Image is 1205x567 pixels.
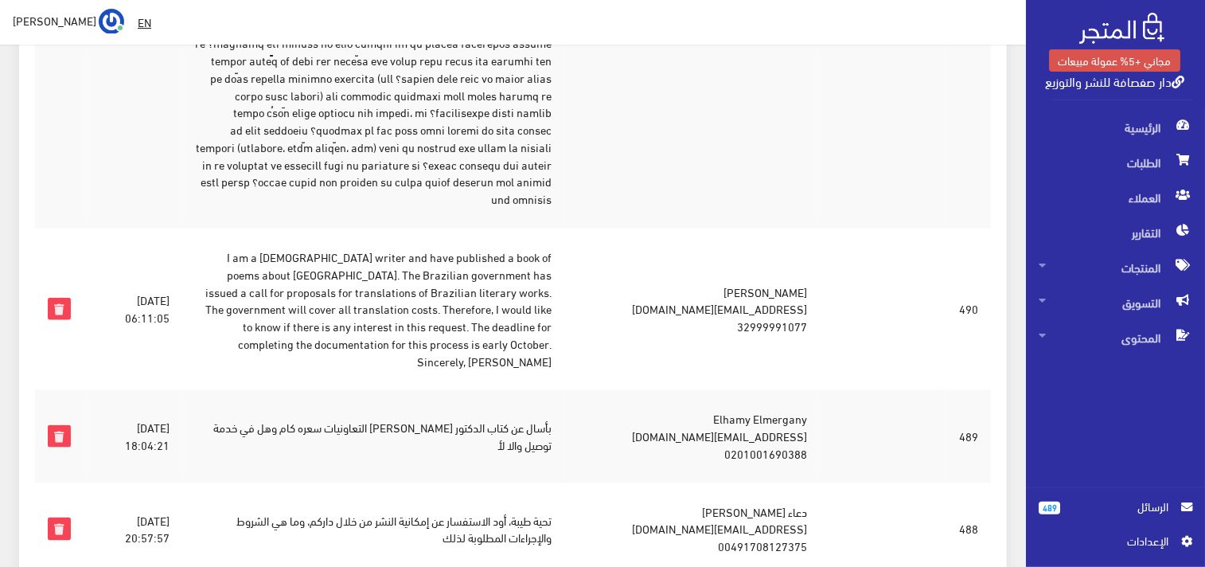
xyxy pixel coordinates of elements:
a: اﻹعدادات [1039,532,1192,557]
span: التسويق [1039,285,1192,320]
td: [PERSON_NAME] [EMAIL_ADDRESS][DOMAIN_NAME] 32999991077 [564,228,820,389]
span: المنتجات [1039,250,1192,285]
td: ‪Elhamy Elmergany‬‏ [EMAIL_ADDRESS][DOMAIN_NAME] 0201001690388 [564,390,820,483]
a: العملاء [1026,180,1205,215]
u: EN [138,12,151,32]
td: I am a [DEMOGRAPHIC_DATA] writer and have published a book of poems about [GEOGRAPHIC_DATA]. The ... [182,228,564,389]
td: 490 [946,228,991,389]
a: التقارير [1026,215,1205,250]
a: ... [PERSON_NAME] [13,8,124,33]
span: اﻹعدادات [1051,532,1168,549]
td: بأسال عن كتاب الدكتور [PERSON_NAME] التعاونيات سعره كام وهل في خدمة توصيل والا لأ [182,390,564,483]
span: العملاء [1039,180,1192,215]
span: التقارير [1039,215,1192,250]
a: المحتوى [1026,320,1205,355]
span: المحتوى [1039,320,1192,355]
span: [PERSON_NAME] [13,10,96,30]
a: مجاني +5% عمولة مبيعات [1049,49,1180,72]
span: الرسائل [1073,498,1168,515]
td: [DATE] 18:04:21 [84,390,182,483]
a: EN [131,8,158,37]
a: 489 الرسائل [1039,498,1192,532]
a: الطلبات [1026,145,1205,180]
img: ... [99,9,124,34]
td: 489 [946,390,991,483]
a: المنتجات [1026,250,1205,285]
span: 489 [1039,502,1060,514]
td: [DATE] 06:11:05 [84,228,182,389]
a: الرئيسية [1026,110,1205,145]
iframe: Drift Widget Chat Controller [19,458,80,518]
span: الطلبات [1039,145,1192,180]
img: . [1079,13,1164,44]
span: الرئيسية [1039,110,1192,145]
a: دار صفصافة للنشر والتوزيع [1045,69,1184,92]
